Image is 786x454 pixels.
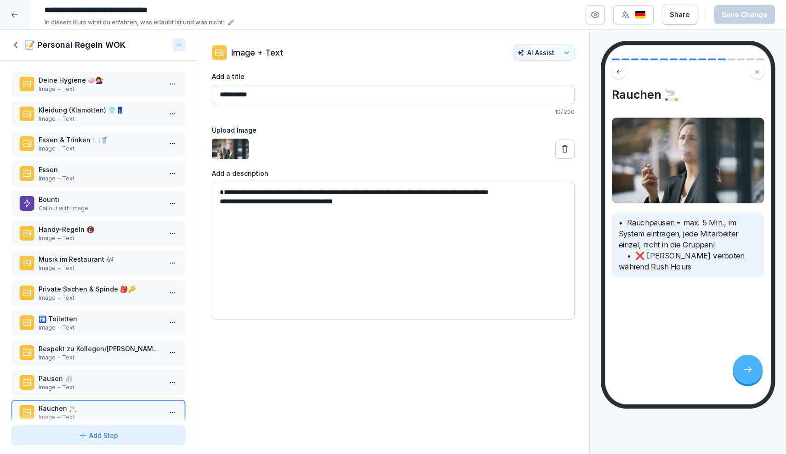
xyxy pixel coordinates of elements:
p: Image + Text [39,174,162,183]
div: Respekt zu Kollegen/[PERSON_NAME] 🤝Image + Text [11,340,186,365]
p: Image + Text [231,46,283,59]
div: Kleidung (Klamotten) 👕👖Image + Text [11,101,186,127]
button: Share [662,5,697,25]
p: Image + Text [39,383,162,392]
p: In diesem Kurs wirst du erfahren, was erlaubt ist und was nicht! [45,18,225,27]
div: Share [670,10,689,20]
p: Kleidung (Klamotten) 👕👖 [39,105,162,115]
p: Pausen ⏱️ [39,374,162,383]
p: Rauchen 🚬 [39,404,162,413]
p: Image + Text [39,85,162,93]
p: • Rauchpausen = max. 5 Min., im System eintragen, jede Mitarbeiter einzel, nicht in die Gruppen! ... [618,218,757,272]
div: Rauchen 🚬Image + Text [11,400,186,425]
p: Handy-Regeln 📵 [39,224,162,234]
div: Musik im Restaurant 🎶Image + Text [11,251,186,276]
div: BountiCallout with Image [11,191,186,216]
p: Image + Text [39,294,162,302]
div: Save Change [722,10,768,20]
p: Image + Text [39,324,162,332]
div: 🚻 ToilettenImage + Text [11,310,186,336]
p: Image + Text [39,234,162,242]
div: Deine Hygiene 🧼💇‍♀️Image + Text [11,72,186,97]
p: Image + Text [39,145,162,153]
p: Image + Text [39,413,162,421]
label: Upload Image [212,125,575,135]
button: Add Step [11,426,186,445]
p: Image + Text [39,353,162,362]
div: Pausen ⏱️Image + Text [11,370,186,395]
p: 🚻 Toiletten [39,314,162,324]
p: Essen & Trinken 🍽️🥤 [39,135,162,145]
label: Add a description [212,168,575,178]
div: EssenImage + Text [11,161,186,186]
p: Essen [39,165,162,174]
img: mve3l4hqb7q9yo9skhem7yh6.png [212,139,249,159]
label: Add a title [212,72,575,81]
p: Respekt zu Kollegen/[PERSON_NAME] 🤝 [39,344,162,353]
p: Private Sachen & Spinde 🎒🔑 [39,284,162,294]
button: Save Change [714,5,775,24]
p: Musik im Restaurant 🎶 [39,254,162,264]
div: Handy-Regeln 📵Image + Text [11,221,186,246]
p: Image + Text [39,115,162,123]
p: 10 / 200 [212,108,575,116]
div: Private Sachen & Spinde 🎒🔑Image + Text [11,280,186,306]
div: Essen & Trinken 🍽️🥤Image + Text [11,131,186,157]
h1: 📝 Personal Regeln WOK [25,39,125,50]
h4: Rauchen 🚬 [611,87,764,101]
div: AI Assist [517,49,570,56]
p: Callout with Image [39,204,162,213]
p: Bounti [39,195,162,204]
div: Add Step [78,431,118,440]
button: AI Assist [513,45,575,61]
img: de.svg [635,11,646,19]
img: Image and Text preview image [611,118,764,203]
p: Image + Text [39,264,162,272]
p: Deine Hygiene 🧼💇‍♀️ [39,75,162,85]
